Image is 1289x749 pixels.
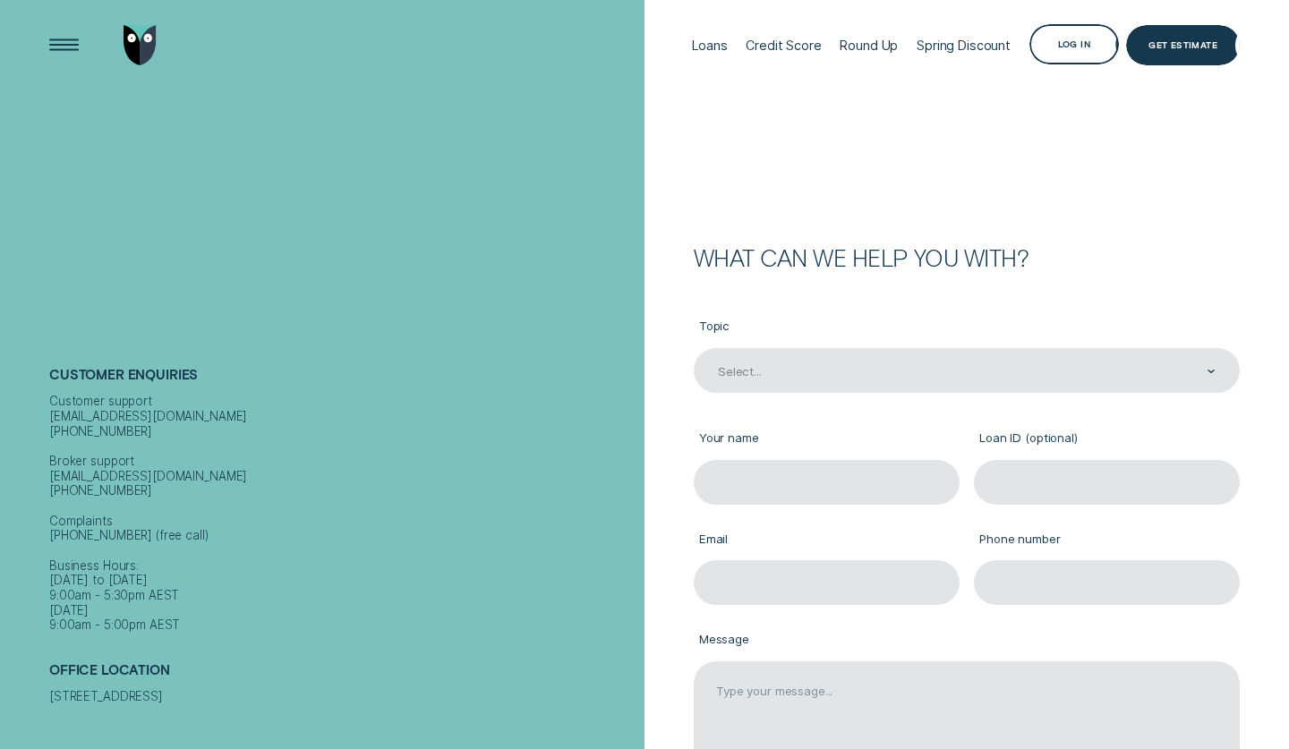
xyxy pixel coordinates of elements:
[746,38,821,53] div: Credit Score
[1029,24,1119,64] button: Log in
[917,38,1011,53] div: Spring Discount
[49,394,637,633] div: Customer support [EMAIL_ADDRESS][DOMAIN_NAME] [PHONE_NUMBER] Broker support [EMAIL_ADDRESS][DOMAI...
[692,38,727,53] div: Loans
[124,25,158,65] img: Wisr
[49,689,637,704] div: [STREET_ADDRESS]
[694,307,1240,348] label: Topic
[49,662,637,689] h2: Office Location
[694,246,1240,268] h2: What can we help you with?
[840,38,898,53] div: Round Up
[1126,25,1240,65] a: Get Estimate
[694,519,960,560] label: Email
[718,364,762,379] div: Select...
[49,367,637,394] h2: Customer Enquiries
[974,519,1240,560] label: Phone number
[974,419,1240,460] label: Loan ID (optional)
[694,419,960,460] label: Your name
[49,151,637,277] h1: Get In Touch
[694,620,1240,661] label: Message
[44,25,84,65] button: Open Menu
